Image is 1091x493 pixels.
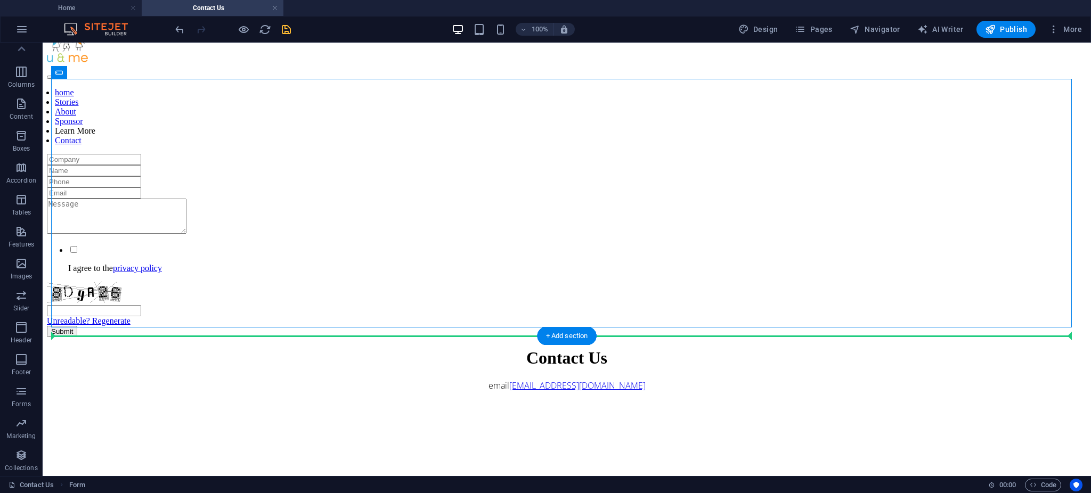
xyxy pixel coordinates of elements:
p: Content [10,112,33,121]
p: Columns [8,80,35,89]
nav: breadcrumb [69,479,85,491]
button: AI Writer [913,21,968,38]
i: Undo: Move elements (Ctrl+Z) [174,23,186,36]
p: Slider [13,304,30,313]
span: AI Writer [917,24,964,35]
p: Forms [12,400,31,408]
span: : [1007,481,1008,489]
button: Usercentrics [1070,479,1082,491]
p: Accordion [6,176,36,185]
span: Design [738,24,778,35]
button: 100% [516,23,553,36]
button: Design [734,21,783,38]
h6: Session time [988,479,1016,491]
div: + Add section [538,327,597,345]
span: Click to select. Double-click to edit [69,479,85,491]
p: Boxes [13,144,30,153]
p: Images [11,272,32,281]
button: More [1044,21,1086,38]
button: Navigator [845,21,905,38]
span: More [1048,24,1082,35]
p: Footer [12,368,31,376]
img: Editor Logo [61,23,141,36]
i: Reload page [259,23,271,36]
i: On resize automatically adjust zoom level to fit chosen device. [559,24,569,34]
a: Click to cancel selection. Double-click to open Pages [9,479,54,491]
p: Header [11,336,32,344]
p: Marketing [6,432,36,440]
button: Code [1025,479,1061,491]
span: Pages [795,24,832,35]
p: Collections [5,464,37,472]
i: Save (Ctrl+S) [280,23,292,36]
button: undo [173,23,186,36]
span: Navigator [850,24,900,35]
span: Publish [985,24,1027,35]
button: save [280,23,292,36]
p: Tables [12,208,31,217]
button: Pages [791,21,836,38]
p: Features [9,240,34,249]
button: Publish [976,21,1036,38]
h6: 100% [532,23,549,36]
h4: Contact Us [142,2,283,14]
span: Code [1030,479,1056,491]
div: Design (Ctrl+Alt+Y) [734,21,783,38]
button: reload [258,23,271,36]
span: 00 00 [999,479,1016,491]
